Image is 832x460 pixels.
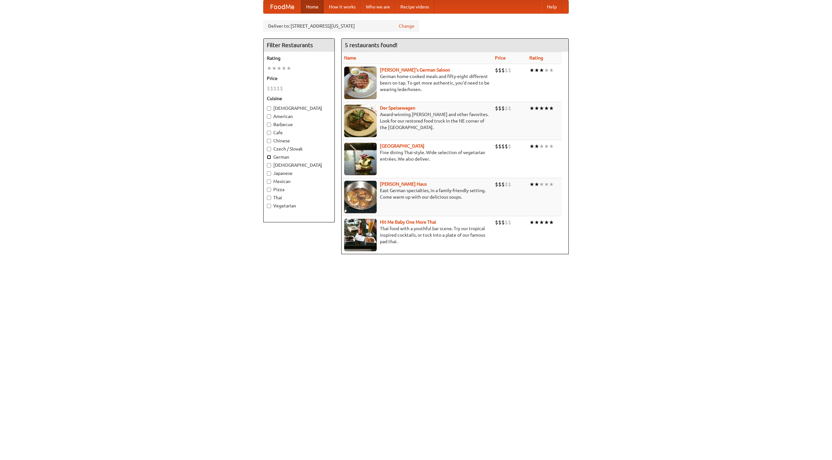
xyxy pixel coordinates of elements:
li: $ [270,85,273,92]
label: Japanese [267,170,331,177]
li: $ [501,143,505,150]
li: ★ [544,143,549,150]
li: ★ [549,105,554,112]
input: Japanese [267,171,271,176]
li: ★ [529,67,534,74]
li: ★ [544,67,549,74]
input: Thai [267,196,271,200]
label: Cafe [267,129,331,136]
li: ★ [549,181,554,188]
input: Vegetarian [267,204,271,208]
input: [DEMOGRAPHIC_DATA] [267,163,271,167]
img: satay.jpg [344,143,377,175]
a: Price [495,55,506,60]
li: ★ [549,67,554,74]
li: $ [508,219,511,226]
label: Barbecue [267,121,331,128]
b: [PERSON_NAME]'s German Saloon [380,67,450,72]
a: Change [399,23,414,29]
a: Who we are [361,0,395,13]
a: Home [301,0,324,13]
p: Award-winning [PERSON_NAME] and other favorites. Look for our restored food truck in the NE corne... [344,111,490,131]
h5: Rating [267,55,331,61]
li: ★ [549,219,554,226]
li: $ [501,67,505,74]
li: ★ [539,219,544,226]
li: $ [267,85,270,92]
li: $ [498,67,501,74]
li: ★ [281,65,286,72]
input: Chinese [267,139,271,143]
label: Mexican [267,178,331,185]
li: ★ [529,143,534,150]
li: $ [498,181,501,188]
p: German home-cooked meals and fifty-eight different beers on tap. To get more authentic, you'd nee... [344,73,490,93]
li: $ [280,85,283,92]
li: ★ [539,143,544,150]
label: [DEMOGRAPHIC_DATA] [267,162,331,168]
li: ★ [534,105,539,112]
a: [GEOGRAPHIC_DATA] [380,143,424,149]
a: Rating [529,55,543,60]
input: Pizza [267,188,271,192]
li: $ [273,85,277,92]
li: ★ [539,105,544,112]
li: ★ [529,219,534,226]
li: $ [505,219,508,226]
li: $ [277,85,280,92]
h5: Cuisine [267,95,331,102]
a: Der Speisewagen [380,105,415,111]
li: ★ [277,65,281,72]
li: $ [505,67,508,74]
a: [PERSON_NAME] Haus [380,181,427,187]
h5: Price [267,75,331,82]
li: ★ [286,65,291,72]
img: speisewagen.jpg [344,105,377,137]
li: $ [508,143,511,150]
img: kohlhaus.jpg [344,181,377,213]
li: ★ [534,219,539,226]
a: Help [542,0,562,13]
p: Thai food with a youthful bar scene. Try our tropical inspired cocktails, or tuck into a plate of... [344,225,490,245]
div: Deliver to: [STREET_ADDRESS][US_STATE] [263,20,419,32]
li: $ [495,219,498,226]
a: Name [344,55,356,60]
input: [DEMOGRAPHIC_DATA] [267,106,271,111]
a: Recipe videos [395,0,434,13]
li: ★ [534,67,539,74]
li: $ [501,219,505,226]
li: $ [498,219,501,226]
li: $ [505,143,508,150]
a: Hit Me Baby One More Thai [380,219,436,225]
li: ★ [544,181,549,188]
label: Czech / Slovak [267,146,331,152]
label: Thai [267,194,331,201]
li: $ [495,181,498,188]
input: Mexican [267,179,271,184]
input: Barbecue [267,123,271,127]
li: ★ [272,65,277,72]
label: Chinese [267,138,331,144]
li: ★ [549,143,554,150]
img: esthers.jpg [344,67,377,99]
p: East German specialties, in a family-friendly setting. Come warm up with our delicious soups. [344,187,490,200]
li: ★ [529,181,534,188]
li: $ [508,67,511,74]
p: Fine dining Thai-style. Wide selection of vegetarian entrées. We also deliver. [344,149,490,162]
label: Pizza [267,186,331,193]
a: How it works [324,0,361,13]
label: German [267,154,331,160]
li: ★ [534,181,539,188]
li: $ [498,105,501,112]
input: American [267,114,271,119]
li: $ [495,143,498,150]
input: German [267,155,271,159]
li: $ [508,105,511,112]
a: FoodMe [264,0,301,13]
img: babythai.jpg [344,219,377,251]
li: ★ [267,65,272,72]
label: Vegetarian [267,203,331,209]
li: ★ [539,181,544,188]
